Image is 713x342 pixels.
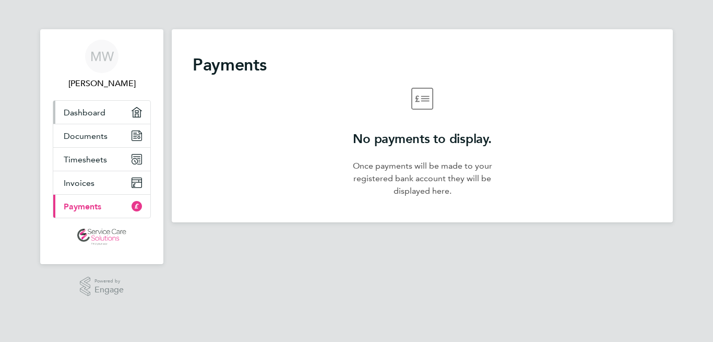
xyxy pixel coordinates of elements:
[53,40,151,90] a: MW[PERSON_NAME]
[53,101,150,124] a: Dashboard
[53,77,151,90] span: Mark Woodsworth
[64,202,101,211] span: Payments
[64,131,108,141] span: Documents
[94,277,124,286] span: Powered by
[40,29,163,264] nav: Main navigation
[53,124,150,147] a: Documents
[64,155,107,164] span: Timesheets
[347,160,497,197] p: Once payments will be made to your registered bank account they will be displayed here.
[64,178,94,188] span: Invoices
[80,277,124,297] a: Powered byEngage
[77,229,126,245] img: servicecare-logo-retina.png
[90,50,114,63] span: MW
[347,131,497,147] h2: No payments to display.
[53,229,151,245] a: Go to home page
[53,148,150,171] a: Timesheets
[64,108,105,117] span: Dashboard
[94,286,124,294] span: Engage
[53,195,150,218] a: Payments
[193,54,652,75] h2: Payments
[53,171,150,194] a: Invoices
